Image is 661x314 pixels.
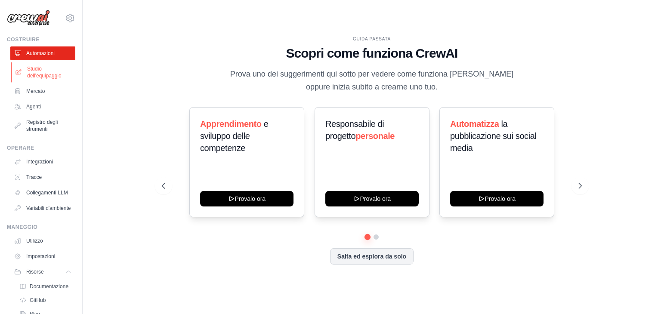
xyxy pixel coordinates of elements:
[485,195,516,202] font: Provalo ora
[7,224,37,230] font: Maneggio
[26,190,68,196] font: Collegamenti LLM
[325,191,419,206] button: Provalo ora
[10,100,75,114] a: Agenti
[7,145,34,151] font: Operare
[353,37,391,41] font: GUIDA PASSATA
[230,70,513,91] font: Prova uno dei suggerimenti qui sotto per vedere come funziona [PERSON_NAME] oppure inizia subito ...
[360,195,391,202] font: Provalo ora
[26,88,45,94] font: Mercato
[618,273,661,314] div: Chat widget
[450,119,499,129] font: Automatizza
[355,131,395,141] font: personale
[26,104,41,110] font: Agenti
[26,205,71,211] font: Variabili d'ambiente
[11,62,76,83] a: Studio dell'equipaggio
[30,297,46,303] font: GitHub
[15,294,75,306] a: GitHub
[325,119,384,141] font: Responsabile di progetto
[286,46,457,60] font: Scopri come funziona CrewAI
[200,191,293,206] button: Provalo ora
[26,269,44,275] font: Risorse
[10,155,75,169] a: Integrazioni
[10,249,75,263] a: Impostazioni
[10,265,75,279] button: Risorse
[450,119,537,153] font: la pubblicazione sui social media
[10,170,75,184] a: Tracce
[26,50,55,56] font: Automazioni
[26,238,43,244] font: Utilizzo
[10,84,75,98] a: Mercato
[26,119,58,132] font: Registro degli strumenti
[235,195,266,202] font: Provalo ora
[337,253,406,260] font: Salta ed esplora da solo
[27,66,62,79] font: Studio dell'equipaggio
[618,273,661,314] iframe: Widget di chat
[10,46,75,60] a: Automazioni
[450,191,544,206] button: Provalo ora
[30,283,68,289] font: Documentazione
[26,174,42,180] font: Tracce
[200,119,268,153] font: e sviluppo delle competenze
[7,10,50,26] img: Logo
[200,119,262,129] font: Apprendimento
[26,253,55,259] font: Impostazioni
[10,186,75,200] a: Collegamenti LLM
[15,280,75,292] a: Documentazione
[330,248,414,265] button: Salta ed esplora da solo
[7,37,40,43] font: Costruire
[10,201,75,215] a: Variabili d'ambiente
[10,115,75,136] a: Registro degli strumenti
[10,234,75,248] a: Utilizzo
[26,159,53,165] font: Integrazioni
